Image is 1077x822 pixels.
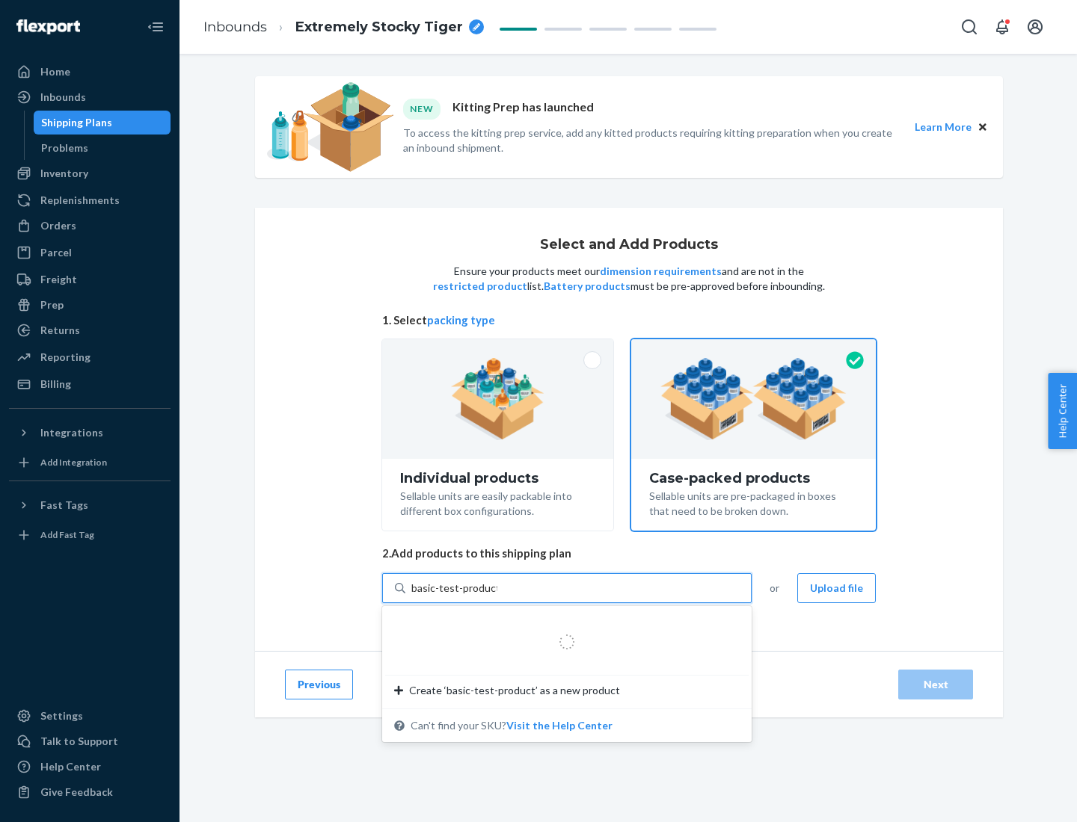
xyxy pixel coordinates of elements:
[403,99,441,119] div: NEW
[9,85,171,109] a: Inbounds
[9,755,171,779] a: Help Center
[9,161,171,185] a: Inventory
[954,12,984,42] button: Open Search Box
[34,136,171,160] a: Problems
[191,5,496,49] ol: breadcrumbs
[9,60,171,84] a: Home
[9,451,171,475] a: Add Integration
[1020,12,1050,42] button: Open account menu
[915,119,972,135] button: Learn More
[295,18,463,37] span: Extremely Stocky Tiger
[9,214,171,238] a: Orders
[40,708,83,723] div: Settings
[975,119,991,135] button: Close
[649,486,858,519] div: Sellable units are pre-packaged in boxes that need to be broken down.
[40,734,118,749] div: Talk to Support
[16,19,80,34] img: Flexport logo
[9,345,171,369] a: Reporting
[382,312,876,328] span: 1. Select
[40,528,94,541] div: Add Fast Tag
[400,471,595,486] div: Individual products
[41,115,112,130] div: Shipping Plans
[40,350,90,365] div: Reporting
[40,425,103,440] div: Integrations
[40,323,80,338] div: Returns
[40,498,88,513] div: Fast Tags
[40,218,76,233] div: Orders
[9,704,171,728] a: Settings
[40,90,86,105] div: Inbounds
[660,358,847,440] img: case-pack.59cecea509d18c883b923b81aeac6d0b.png
[427,312,495,328] button: packing type
[506,718,613,733] button: Create ‘basic-test-product’ as a new productCan't find your SKU?
[40,456,107,469] div: Add Integration
[452,99,594,119] p: Kitting Prep has launched
[41,140,88,155] div: Problems
[911,677,960,692] div: Next
[400,486,595,519] div: Sellable units are easily packable into different box configurations.
[1048,373,1077,449] button: Help Center
[9,372,171,396] a: Billing
[9,268,171,291] a: Freight
[411,718,613,733] span: Can't find your SKU?
[40,64,70,79] div: Home
[649,471,858,486] div: Case-packed products
[797,573,876,603] button: Upload file
[540,238,718,253] h1: Select and Add Products
[9,318,171,342] a: Returns
[40,193,120,208] div: Replenishments
[9,241,171,265] a: Parcel
[987,12,1017,42] button: Open notifications
[285,670,353,699] button: Previous
[40,166,88,181] div: Inventory
[898,670,973,699] button: Next
[40,377,71,392] div: Billing
[432,264,826,294] p: Ensure your products meet our and are not in the list. must be pre-approved before inbounding.
[382,546,876,561] span: 2. Add products to this shipping plan
[9,493,171,517] button: Fast Tags
[40,272,77,287] div: Freight
[203,19,267,35] a: Inbounds
[40,245,72,260] div: Parcel
[433,279,527,294] button: restricted product
[9,421,171,445] button: Integrations
[9,188,171,212] a: Replenishments
[403,126,901,155] p: To access the kitting prep service, add any kitted products requiring kitting preparation when yo...
[40,297,64,312] div: Prep
[9,729,171,753] a: Talk to Support
[770,581,779,596] span: or
[141,12,171,42] button: Close Navigation
[411,581,497,596] input: Create ‘basic-test-product’ as a new productCan't find your SKU?Visit the Help Center
[9,780,171,804] button: Give Feedback
[40,759,101,774] div: Help Center
[40,785,113,800] div: Give Feedback
[544,279,630,294] button: Battery products
[9,293,171,317] a: Prep
[409,683,620,698] span: Create ‘basic-test-product’ as a new product
[451,358,544,440] img: individual-pack.facf35554cb0f1810c75b2bd6df2d64e.png
[34,111,171,135] a: Shipping Plans
[9,523,171,547] a: Add Fast Tag
[600,264,722,279] button: dimension requirements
